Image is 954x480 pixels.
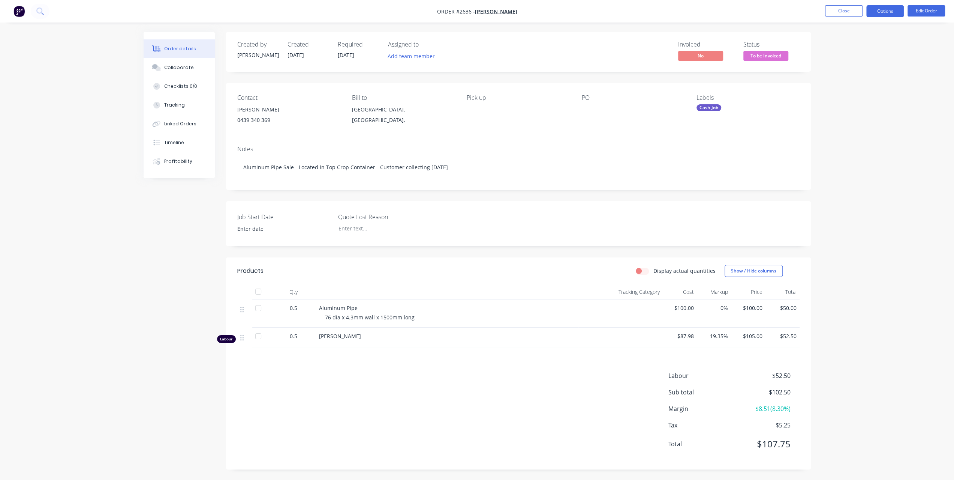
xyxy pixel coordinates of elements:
[725,265,783,277] button: Show / Hide columns
[765,284,799,299] div: Total
[217,335,236,343] div: Labour
[144,96,215,114] button: Tracking
[467,94,569,101] div: Pick up
[164,102,185,108] div: Tracking
[237,266,264,275] div: Products
[144,77,215,96] button: Checklists 0/0
[582,94,684,101] div: PO
[908,5,945,17] button: Edit Order
[768,304,796,312] span: $50.00
[144,133,215,152] button: Timeline
[735,371,790,380] span: $52.50
[164,158,192,165] div: Profitability
[164,45,196,52] div: Order details
[338,51,354,59] span: [DATE]
[237,94,340,101] div: Contact
[288,51,304,59] span: [DATE]
[696,94,799,101] div: Labels
[668,421,735,430] span: Tax
[668,439,735,448] span: Total
[352,104,455,125] div: [GEOGRAPHIC_DATA], [GEOGRAPHIC_DATA],
[164,120,196,127] div: Linked Orders
[700,304,728,312] span: 0%
[144,114,215,133] button: Linked Orders
[237,156,800,179] div: Aluminum Pipe Sale - Located in Top Crop Container - Customer collecting [DATE]
[696,104,721,111] div: Cash Job
[578,284,663,299] div: Tracking Category
[668,404,735,413] span: Margin
[237,51,279,59] div: [PERSON_NAME]
[237,104,340,128] div: [PERSON_NAME]0439 340 369
[383,51,439,61] button: Add team member
[13,6,25,17] img: Factory
[678,51,723,60] span: No
[338,212,432,221] label: Quote Lost Reason
[352,104,455,128] div: [GEOGRAPHIC_DATA], [GEOGRAPHIC_DATA],
[237,146,800,153] div: Notes
[768,332,796,340] span: $52.50
[825,5,863,17] button: Close
[735,421,790,430] span: $5.25
[437,8,475,15] span: Order #2636 -
[475,8,517,15] a: [PERSON_NAME]
[164,64,194,71] div: Collaborate
[743,51,788,60] span: To be Invoiced
[144,39,215,58] button: Order details
[666,304,694,312] span: $100.00
[668,388,735,397] span: Sub total
[164,83,197,90] div: Checklists 0/0
[866,5,904,17] button: Options
[743,51,788,62] button: To be Invoiced
[697,284,731,299] div: Markup
[352,94,455,101] div: Bill to
[288,41,329,48] div: Created
[325,314,415,321] span: 76 dia x 4.3mm wall x 1500mm long
[668,371,735,380] span: Labour
[388,41,463,48] div: Assigned to
[735,404,790,413] span: $8.51 ( 8.30 %)
[653,267,716,275] label: Display actual quantities
[319,333,361,340] span: [PERSON_NAME]
[338,41,379,48] div: Required
[734,304,762,312] span: $100.00
[232,223,325,235] input: Enter date
[666,332,694,340] span: $87.98
[663,284,697,299] div: Cost
[290,332,297,340] span: 0.5
[700,332,728,340] span: 19.35%
[237,41,279,48] div: Created by
[743,41,800,48] div: Status
[237,212,331,221] label: Job Start Date
[735,388,790,397] span: $102.50
[144,58,215,77] button: Collaborate
[734,332,762,340] span: $105.00
[388,51,439,61] button: Add team member
[144,152,215,171] button: Profitability
[319,304,358,311] span: Aluminum Pipe
[735,437,790,451] span: $107.75
[731,284,765,299] div: Price
[678,41,734,48] div: Invoiced
[164,139,184,146] div: Timeline
[271,284,316,299] div: Qty
[237,115,340,125] div: 0439 340 369
[237,104,340,115] div: [PERSON_NAME]
[290,304,297,312] span: 0.5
